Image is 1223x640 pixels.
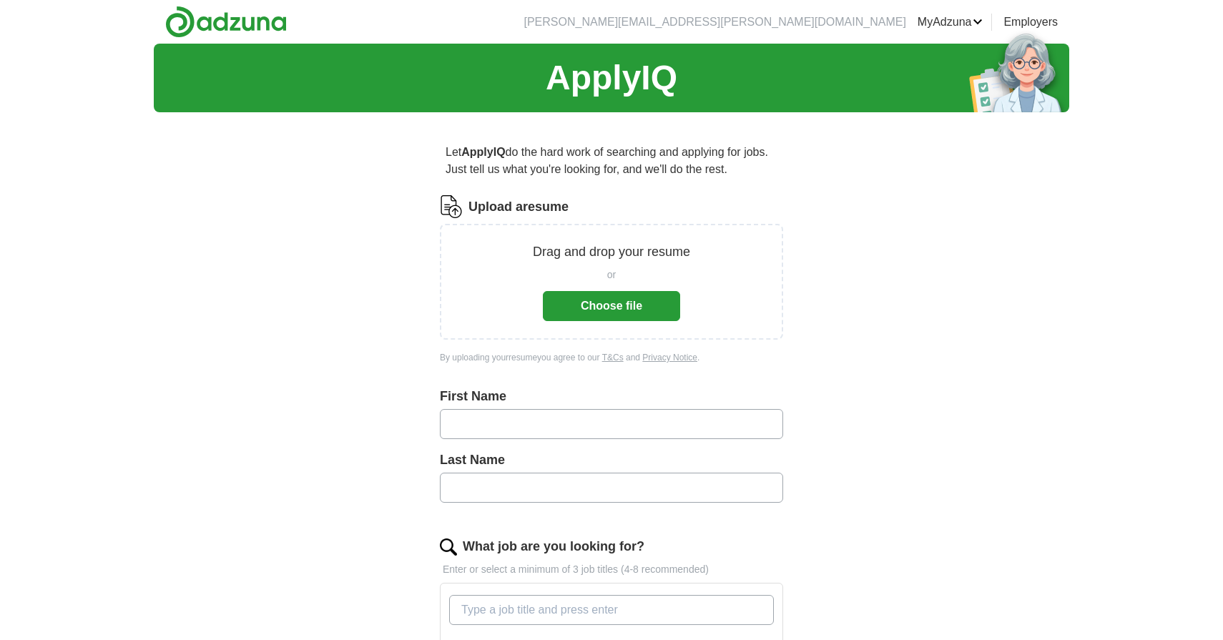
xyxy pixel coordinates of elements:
[165,6,287,38] img: Adzuna logo
[546,52,677,104] h1: ApplyIQ
[440,195,463,218] img: CV Icon
[524,14,905,31] li: [PERSON_NAME][EMAIL_ADDRESS][PERSON_NAME][DOMAIN_NAME]
[449,595,774,625] input: Type a job title and press enter
[642,353,697,363] a: Privacy Notice
[440,351,783,364] div: By uploading your resume you agree to our and .
[533,242,690,262] p: Drag and drop your resume
[440,387,783,406] label: First Name
[1003,14,1058,31] a: Employers
[440,451,783,470] label: Last Name
[461,146,505,158] strong: ApplyIQ
[918,14,983,31] a: MyAdzuna
[440,538,457,556] img: search.png
[463,537,644,556] label: What job are you looking for?
[440,138,783,184] p: Let do the hard work of searching and applying for jobs. Just tell us what you're looking for, an...
[543,291,680,321] button: Choose file
[607,267,616,282] span: or
[602,353,624,363] a: T&Cs
[468,197,569,217] label: Upload a resume
[440,562,783,577] p: Enter or select a minimum of 3 job titles (4-8 recommended)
